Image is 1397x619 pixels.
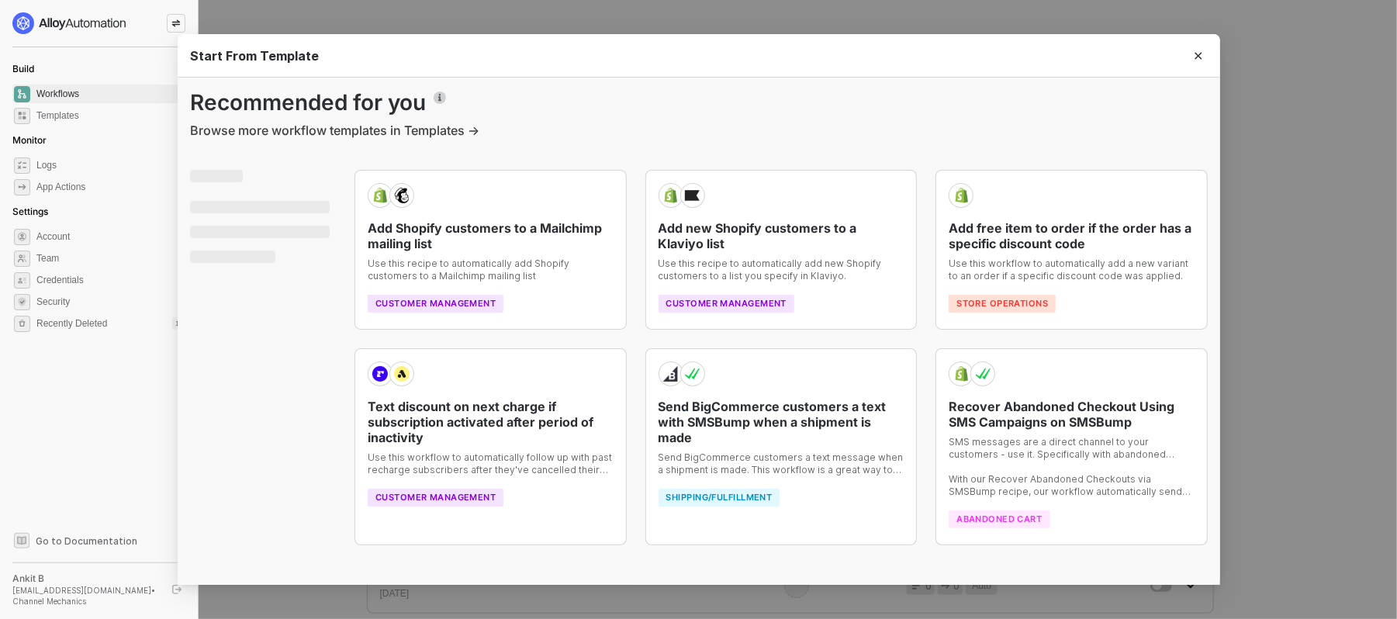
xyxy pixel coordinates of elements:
span: icon-app-actions [941,581,950,590]
img: integration-icon [953,366,968,381]
img: icon-info [434,92,446,104]
span: icon-app-actions [14,179,30,195]
img: logo [12,12,127,34]
img: integration-icon [394,366,409,381]
p: With our Recover Abandoned Checkouts via SMSBump recipe, our workflow automatically sends SMS cam... [949,473,1195,498]
span: document-arrow [175,534,190,549]
img: integration-icon [975,366,990,381]
span: 0 [925,579,932,593]
div: Send BigCommerce customers a text with SMSBump when a shipment is made [658,399,904,445]
span: icon-logs [14,157,30,174]
img: integration-icon [372,188,387,202]
span: documentation [14,533,29,548]
div: 1 [172,317,182,330]
span: Templates [36,106,182,125]
span: logout [172,585,182,594]
span: Workflows [36,85,182,103]
div: [DATE] [380,587,766,600]
span: Logs [36,156,182,175]
span: icon-arrow-down [1186,581,1195,590]
img: integration-icon [663,366,678,381]
span: 0 [953,579,960,593]
a: logo [12,12,185,34]
h1: Recommended for you [190,90,1208,116]
p: Use this workflow to automatically follow up with past recharge subscribers after they've cancell... [368,451,614,476]
img: integration-icon [953,188,968,202]
div: Start From Template [190,47,1208,64]
img: integration-icon [685,188,700,202]
a: Browse more workflow templates in Templates → [190,122,479,139]
span: Team [36,249,182,268]
div: Ankit B [12,572,158,585]
div: Customer Management [368,489,503,507]
p: Send BigCommerce customers a text message when a shipment is made. This workflow is a great way t... [658,451,904,476]
span: Account [36,227,182,246]
span: Monitor [12,134,47,146]
span: team [14,251,30,267]
div: Add Shopify customers to a Mailchimp mailing list [368,220,614,251]
span: Settings [12,206,48,217]
span: Build [12,63,34,74]
span: settings [14,316,30,332]
span: icon-swap [171,19,181,28]
p: Use this recipe to automatically add new Shopify customers to a list you specify in Klaviyo. [658,258,904,282]
span: Recently Deleted [36,317,107,330]
p: Use this recipe to automatically add Shopify customers to a Mailchimp mailing list [368,258,614,282]
span: Go to Documentation [36,534,137,548]
img: integration-icon [372,366,387,381]
div: Customer Management [368,295,503,313]
span: Auto [972,579,991,593]
span: settings [14,229,30,245]
img: integration-icon [663,188,678,202]
div: Store Operations [949,295,1056,313]
p: Use this workflow to automatically add a new variant to an order if a specific discount code was ... [949,258,1195,282]
p: SMS messages are a direct channel to your customers - use it. Specifically with abandoned checkou... [949,436,1195,461]
div: Abandoned Cart [949,510,1049,528]
div: Text discount on next charge if subscription activated after period of inactivity [368,399,614,445]
button: Close [1177,34,1220,78]
div: App Actions [36,181,85,194]
div: Add free item to order if the order has a specific discount code [949,220,1195,251]
div: [EMAIL_ADDRESS][DOMAIN_NAME] • Channel Mechanics [12,585,158,607]
div: Customer Management [658,295,794,313]
span: credentials [14,272,30,289]
div: Recover Abandoned Checkout Using SMS Campaigns on SMSBump [949,399,1195,430]
span: Credentials [36,271,182,289]
span: marketplace [14,108,30,124]
img: integration-icon [685,366,700,381]
a: Knowledge Base [12,531,186,550]
img: integration-icon [394,188,409,202]
span: security [14,294,30,310]
div: Add new Shopify customers to a Klaviyo list [658,220,904,251]
span: dashboard [14,86,30,102]
div: Shipping/Fulfillment [658,489,780,507]
span: Security [36,292,182,311]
